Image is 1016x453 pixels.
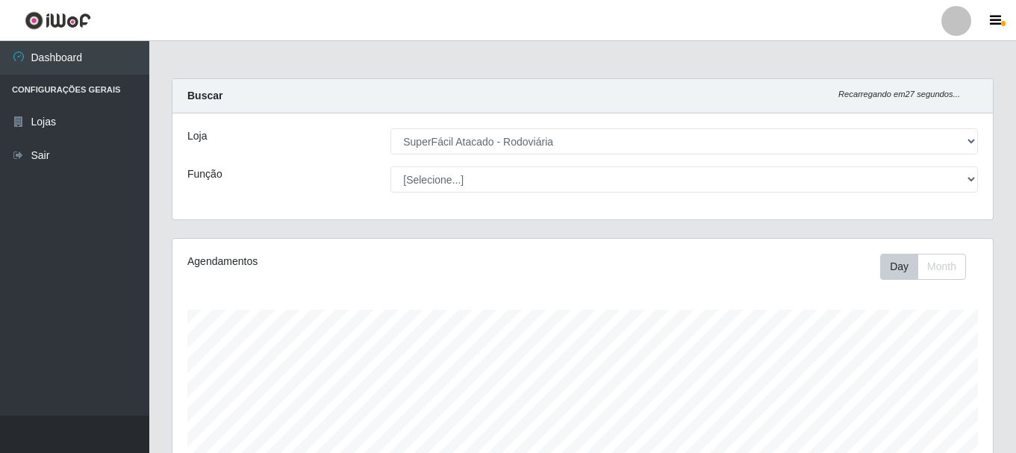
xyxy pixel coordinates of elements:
[880,254,918,280] button: Day
[187,90,222,101] strong: Buscar
[187,128,207,144] label: Loja
[187,254,504,269] div: Agendamentos
[880,254,978,280] div: Toolbar with button groups
[880,254,966,280] div: First group
[838,90,960,99] i: Recarregando em 27 segundos...
[25,11,91,30] img: CoreUI Logo
[917,254,966,280] button: Month
[187,166,222,182] label: Função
